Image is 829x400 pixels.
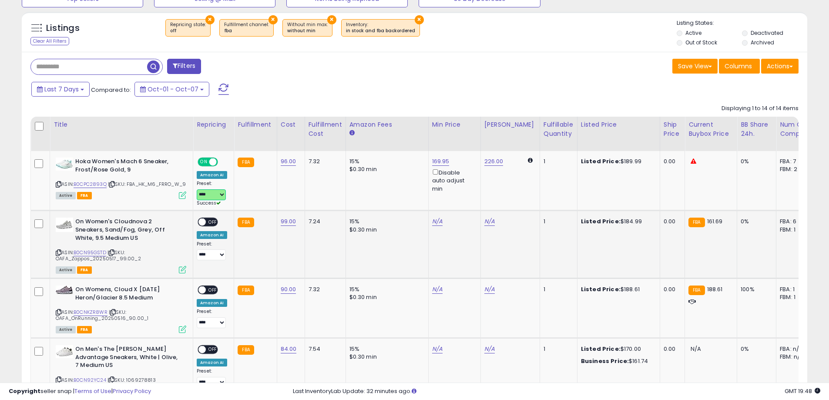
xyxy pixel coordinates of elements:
div: 7.32 [309,286,339,293]
div: fba [224,28,269,34]
a: 226.00 [484,157,503,166]
div: 15% [349,218,422,225]
span: | SKU: OAFA_OnRunning_20250516_90.00_1 [56,309,148,322]
button: Filters [167,59,201,74]
label: Archived [751,39,774,46]
div: FBA: n/a [780,345,809,353]
b: Hoka Women's Mach 6 Sneaker, Frost/Rose Gold, 9 [75,158,181,176]
button: Actions [761,59,799,74]
a: N/A [432,345,443,353]
a: 99.00 [281,217,296,226]
a: 90.00 [281,285,296,294]
div: Repricing [197,120,230,129]
span: OFF [206,286,220,294]
small: Amazon Fees. [349,129,355,137]
span: Inventory : [346,21,415,34]
img: 31CFaMMx5lL._SL40_.jpg [56,218,73,232]
b: On Womens, Cloud X [DATE] Heron/Glacier 8.5 Medium [75,286,181,304]
div: 0.00 [664,286,678,293]
div: 100% [741,286,769,293]
span: Success [197,200,221,206]
span: Oct-01 - Oct-07 [148,85,198,94]
a: Privacy Policy [113,387,151,395]
span: Last 7 Days [44,85,79,94]
b: On Women's Cloudnova 2 Sneakers, Sand/Fog, Grey, Off White, 9.5 Medium US [75,218,181,244]
div: 1 [544,286,571,293]
div: Amazon AI [197,231,227,239]
span: 161.69 [707,217,723,225]
small: FBA [238,158,254,167]
div: Last InventoryLab Update: 32 minutes ago. [293,387,820,396]
span: 188.61 [707,285,723,293]
small: FBA [238,218,254,227]
span: | SKU: FBA_HK_M6_FRRO_W_9 [108,181,186,188]
div: $161.74 [581,357,653,365]
div: 0% [741,158,769,165]
button: Save View [672,59,718,74]
div: $0.30 min [349,226,422,234]
div: 15% [349,158,422,165]
div: Preset: [197,309,227,328]
div: Title [54,120,189,129]
div: 7.24 [309,218,339,225]
b: Listed Price: [581,285,621,293]
a: B0CN95GSTD [74,249,106,256]
div: Fulfillable Quantity [544,120,574,138]
div: Num of Comp. [780,120,812,138]
div: Cost [281,120,301,129]
div: Amazon AI [197,299,227,307]
button: × [269,15,278,24]
span: Fulfillment channel : [224,21,269,34]
b: On Men's The [PERSON_NAME] Advantage Sneakers, White | Olive, 7 Medium US [75,345,181,372]
b: Business Price: [581,357,629,365]
div: Fulfillment Cost [309,120,342,138]
span: All listings currently available for purchase on Amazon [56,326,76,333]
span: N/A [691,345,701,353]
label: Active [685,29,701,37]
div: FBA: 7 [780,158,809,165]
div: FBA: 1 [780,286,809,293]
button: × [205,15,215,24]
span: | SKU: OAFA_Zappos_20250517_99.00_2 [56,249,141,262]
div: $170.00 [581,345,653,353]
span: OFF [206,346,220,353]
button: Last 7 Days [31,82,90,97]
img: 41Y9xCtw8mL._SL40_.jpg [56,286,73,294]
div: Preset: [197,368,227,388]
a: B0CPC2893Q [74,181,107,188]
div: Amazon AI [197,359,227,366]
div: 0.00 [664,218,678,225]
div: off [170,28,206,34]
a: N/A [432,217,443,226]
div: BB Share 24h. [741,120,772,138]
div: $0.30 min [349,165,422,173]
label: Out of Stock [685,39,717,46]
small: FBA [238,286,254,295]
label: Deactivated [751,29,783,37]
span: FBA [77,192,92,199]
div: FBM: 1 [780,226,809,234]
a: Terms of Use [74,387,111,395]
button: × [415,15,424,24]
small: FBA [688,218,705,227]
div: ASIN: [56,286,186,332]
div: 0% [741,218,769,225]
div: in stock and fba backordered [346,28,415,34]
div: 1 [544,158,571,165]
div: Ship Price [664,120,681,138]
div: Fulfillment [238,120,273,129]
a: B0CNKZR8WR [74,309,107,316]
span: ON [198,158,209,166]
div: ASIN: [56,218,186,272]
span: FBA [77,326,92,333]
span: Columns [725,62,752,71]
a: 84.00 [281,345,297,353]
div: $188.61 [581,286,653,293]
button: Oct-01 - Oct-07 [134,82,209,97]
div: 15% [349,345,422,353]
div: Current Buybox Price [688,120,733,138]
div: Listed Price [581,120,656,129]
div: 1 [544,218,571,225]
div: Amazon AI [197,171,227,179]
div: FBM: n/a [780,353,809,361]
